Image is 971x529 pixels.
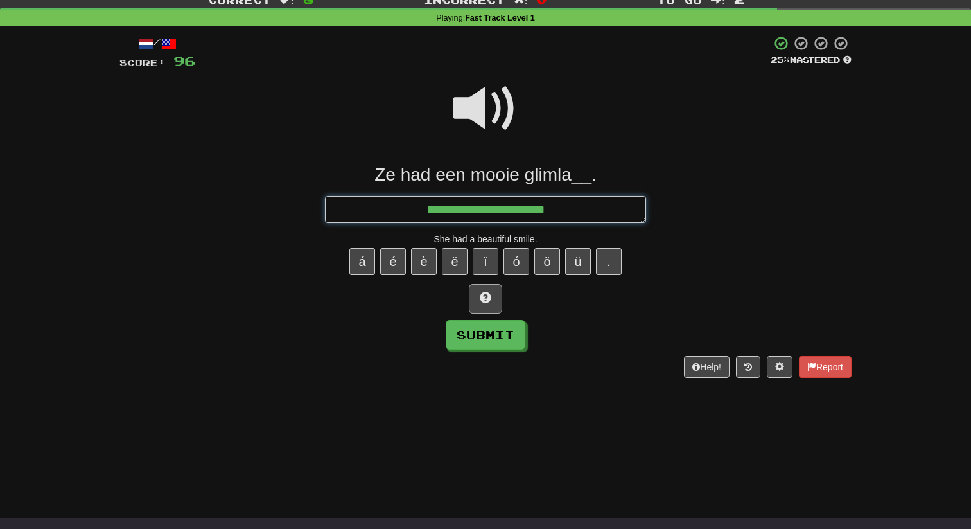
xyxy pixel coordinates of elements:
button: ó [503,248,529,275]
button: ö [534,248,560,275]
div: Mastered [771,55,852,66]
button: Submit [446,320,525,350]
button: Report [799,356,852,378]
button: Hint! [469,284,502,314]
div: She had a beautiful smile. [119,233,852,246]
div: Ze had een mooie glimla__. [119,163,852,186]
button: á [349,248,375,275]
button: Round history (alt+y) [736,356,760,378]
span: 96 [173,53,195,69]
button: ü [565,248,591,275]
button: Help! [684,356,730,378]
button: ï [473,248,498,275]
button: . [596,248,622,275]
button: ë [442,248,468,275]
div: / [119,35,195,51]
strong: Fast Track Level 1 [465,13,535,22]
span: 25 % [771,55,790,65]
span: Score: [119,57,166,68]
button: é [380,248,406,275]
button: è [411,248,437,275]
